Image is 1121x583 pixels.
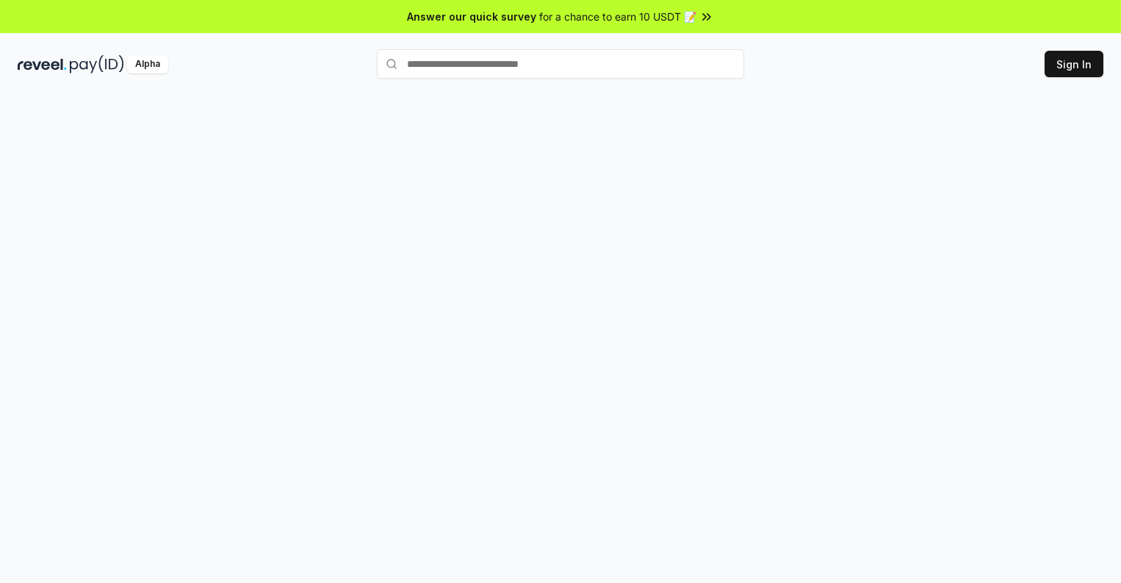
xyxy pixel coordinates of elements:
[407,9,536,24] span: Answer our quick survey
[18,55,67,74] img: reveel_dark
[70,55,124,74] img: pay_id
[127,55,168,74] div: Alpha
[1045,51,1103,77] button: Sign In
[539,9,696,24] span: for a chance to earn 10 USDT 📝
